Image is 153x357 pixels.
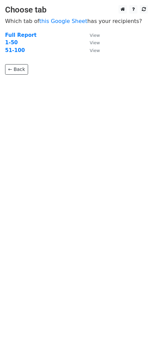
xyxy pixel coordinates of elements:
h3: Choose tab [5,5,148,15]
a: 51-100 [5,47,25,53]
p: Which tab of has your recipients? [5,18,148,25]
a: 1-50 [5,40,18,46]
a: this Google Sheet [39,18,87,24]
a: View [83,40,100,46]
small: View [90,40,100,45]
a: Full Report [5,32,37,38]
small: View [90,48,100,53]
a: View [83,32,100,38]
a: View [83,47,100,53]
small: View [90,33,100,38]
a: ← Back [5,64,28,75]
